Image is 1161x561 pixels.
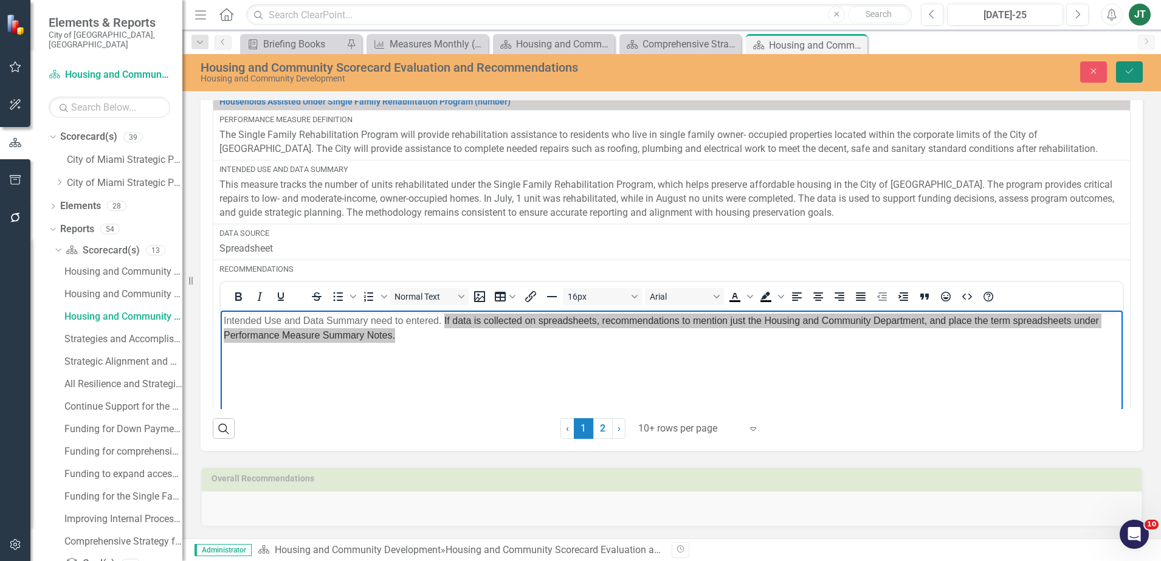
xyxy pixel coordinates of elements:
[64,289,182,300] div: Housing and Community Proposed Budget (Strategic Plans and Performance) FY 2025-26
[219,228,1124,239] div: Data Source
[201,74,729,83] div: Housing and Community Development
[978,288,999,305] button: Help
[219,129,1098,154] span: The Single Family Rehabilitation Program will provide rehabilitation assistance to residents who ...
[469,288,490,305] button: Insert image
[394,292,454,301] span: Normal Text
[769,38,864,53] div: Housing and Community Scorecard Evaluation and Recommendations
[643,36,738,52] div: Comprehensive Strategy for Affordable.....(vii) Strategy / Milestone Evaluation and Recommendatio...
[219,242,1124,256] p: Spreadsheet
[61,396,182,416] a: Continue Support for the Section 8.....(i) Strategy / Milestone Evaluation and Recommendations Re...
[848,6,909,23] button: Search
[201,61,729,74] div: Housing and Community Scorecard Evaluation and Recommendations
[725,288,755,305] div: Text color Black
[496,36,612,52] a: Housing and Community Development
[593,418,613,439] a: 2
[622,36,738,52] a: Comprehensive Strategy for Affordable.....(vii) Strategy / Milestone Evaluation and Recommendatio...
[275,544,441,556] a: Housing and Community Development
[491,288,520,305] button: Table
[390,36,485,52] div: Measures Monthly (3-Periods) Report
[246,4,912,26] input: Search ClearPoint...
[390,288,469,305] button: Block Normal Text
[219,179,1114,218] span: This measure tracks the number of units rehabilitated under the Single Family Rehabilitation Prog...
[64,469,182,480] div: Funding to expand access to daycare....(iv) Strategy / Milestone Evaluation and Recommendation Re...
[645,288,724,305] button: Font Arial
[64,334,182,345] div: Strategies and Accomplishments
[872,288,892,305] button: Decrease indent
[61,351,182,371] a: Strategic Alignment and Performance Measures
[61,374,182,393] a: All Resilience and Strategic Actions for Housing and Community Strategic Plan 2023-24
[61,531,182,551] a: Comprehensive Strategy for Affordable.....(vii) Strategy / Milestone Evaluation and Recommendatio...
[61,329,182,348] a: Strategies and Accomplishments
[64,311,182,322] div: Housing and Community Scorecard Evaluation and Recommendations
[219,97,1124,106] a: Households Assisted Under Single Family Rehabilitation Program (number)
[574,418,593,439] span: 1
[947,4,1063,26] button: [DATE]-25
[64,536,182,547] div: Comprehensive Strategy for Affordable.....(vii) Strategy / Milestone Evaluation and Recommendatio...
[957,288,977,305] button: HTML Editor
[49,30,170,50] small: City of [GEOGRAPHIC_DATA], [GEOGRAPHIC_DATA]
[64,356,182,367] div: Strategic Alignment and Performance Measures
[306,288,327,305] button: Strikethrough
[60,199,101,213] a: Elements
[951,8,1059,22] div: [DATE]-25
[914,288,935,305] button: Blockquote
[850,288,871,305] button: Justify
[249,288,270,305] button: Italic
[243,36,343,52] a: Briefing Books
[566,422,569,434] span: ‹
[49,15,170,30] span: Elements & Reports
[61,464,182,483] a: Funding to expand access to daycare....(iv) Strategy / Milestone Evaluation and Recommendation Re...
[756,288,786,305] div: Background color Black
[866,9,892,19] span: Search
[49,68,170,82] a: Housing and Community Development
[64,379,182,390] div: All Resilience and Strategic Actions for Housing and Community Strategic Plan 2023-24
[6,14,27,35] img: ClearPoint Strategy
[49,97,170,118] input: Search Below...
[146,245,165,255] div: 13
[563,288,642,305] button: Font size 16px
[67,153,182,167] a: City of Miami Strategic Plan
[520,288,541,305] button: Insert/edit link
[64,446,182,457] div: Funding for comprehensive elderly services,....(iii) Strategy / Milestone Evaluation and Recommen...
[219,114,1124,125] div: Performance Measure Definition
[61,509,182,528] a: Improving Internal Processes.....(vi) Strategy / Milestone Evaluation and Recommendations Report
[258,543,663,557] div: »
[195,544,252,556] span: Administrator
[568,292,627,301] span: 16px
[100,224,120,234] div: 54
[650,292,709,301] span: Arial
[64,424,182,435] div: Funding for Down Payment Assistance.....(ii) Strategy / Milestone Evaluation and Recommendation R...
[219,164,1124,175] div: Intended Use and Data Summary
[64,491,182,502] div: Funding for the Single Family Rehabilitation.....(v) Strategy / Milestone Evaluation and Recommen...
[228,288,249,305] button: Bold
[263,36,343,52] div: Briefing Books
[370,36,485,52] a: Measures Monthly (3-Periods) Report
[935,288,956,305] button: Emojis
[64,401,182,412] div: Continue Support for the Section 8.....(i) Strategy / Milestone Evaluation and Recommendations Re...
[542,288,562,305] button: Horizontal line
[107,201,126,212] div: 28
[1120,520,1149,549] iframe: Intercom live chat
[61,284,182,303] a: Housing and Community Proposed Budget (Strategic Plans and Performance) FY 2025-26
[123,132,143,142] div: 39
[359,288,389,305] div: Numbered list
[1145,520,1159,529] span: 10
[808,288,829,305] button: Align center
[66,244,139,258] a: Scorecard(s)
[893,288,914,305] button: Increase indent
[219,264,1124,275] div: Recommendations
[787,288,807,305] button: Align left
[1129,4,1151,26] div: JT
[64,266,182,277] div: Housing and Community Development
[60,222,94,236] a: Reports
[516,36,612,52] div: Housing and Community Development
[64,514,182,525] div: Improving Internal Processes.....(vi) Strategy / Milestone Evaluation and Recommendations Report
[61,261,182,281] a: Housing and Community Development
[221,311,1123,523] iframe: Rich Text Area
[829,288,850,305] button: Align right
[618,422,621,434] span: ›
[67,176,182,190] a: City of Miami Strategic Plan (NEW)
[61,306,182,326] a: Housing and Community Scorecard Evaluation and Recommendations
